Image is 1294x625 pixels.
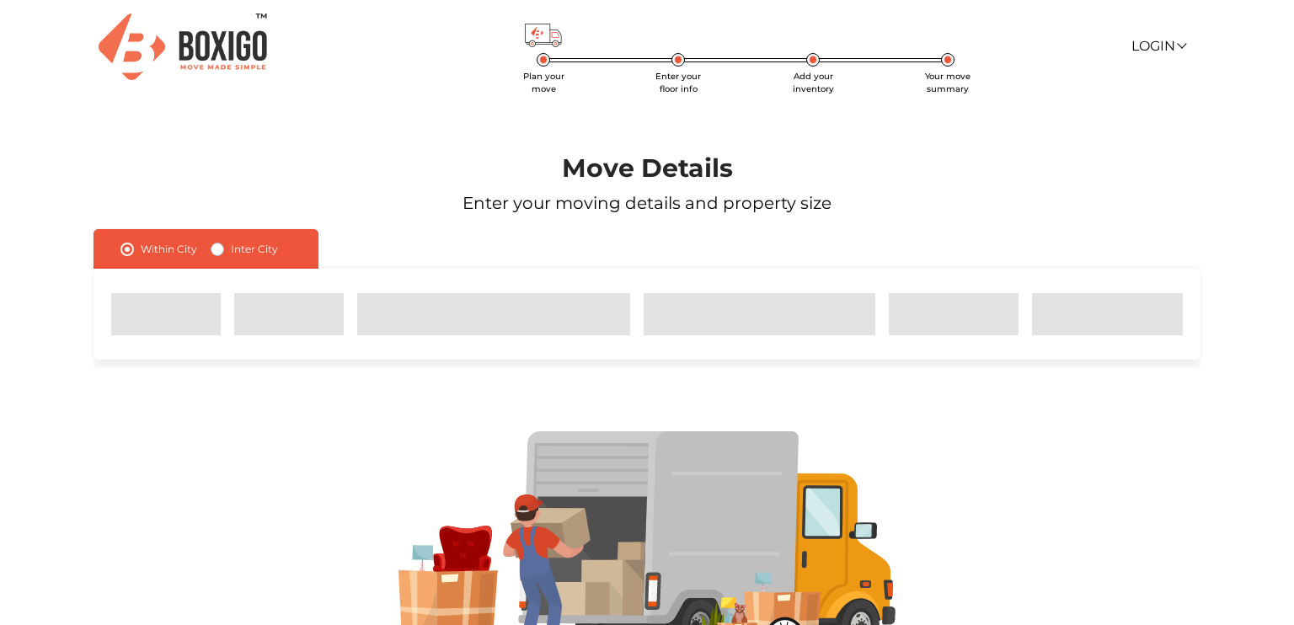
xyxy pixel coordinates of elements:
img: Boxigo [99,13,267,80]
a: Login [1131,38,1185,54]
label: Inter City [231,239,278,259]
span: Add your inventory [793,71,834,94]
span: Plan your move [523,71,564,94]
label: Within City [141,239,197,259]
span: Your move summary [925,71,970,94]
span: Enter your floor info [655,71,701,94]
p: Enter your moving details and property size [51,190,1242,216]
h1: Move Details [51,153,1242,184]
